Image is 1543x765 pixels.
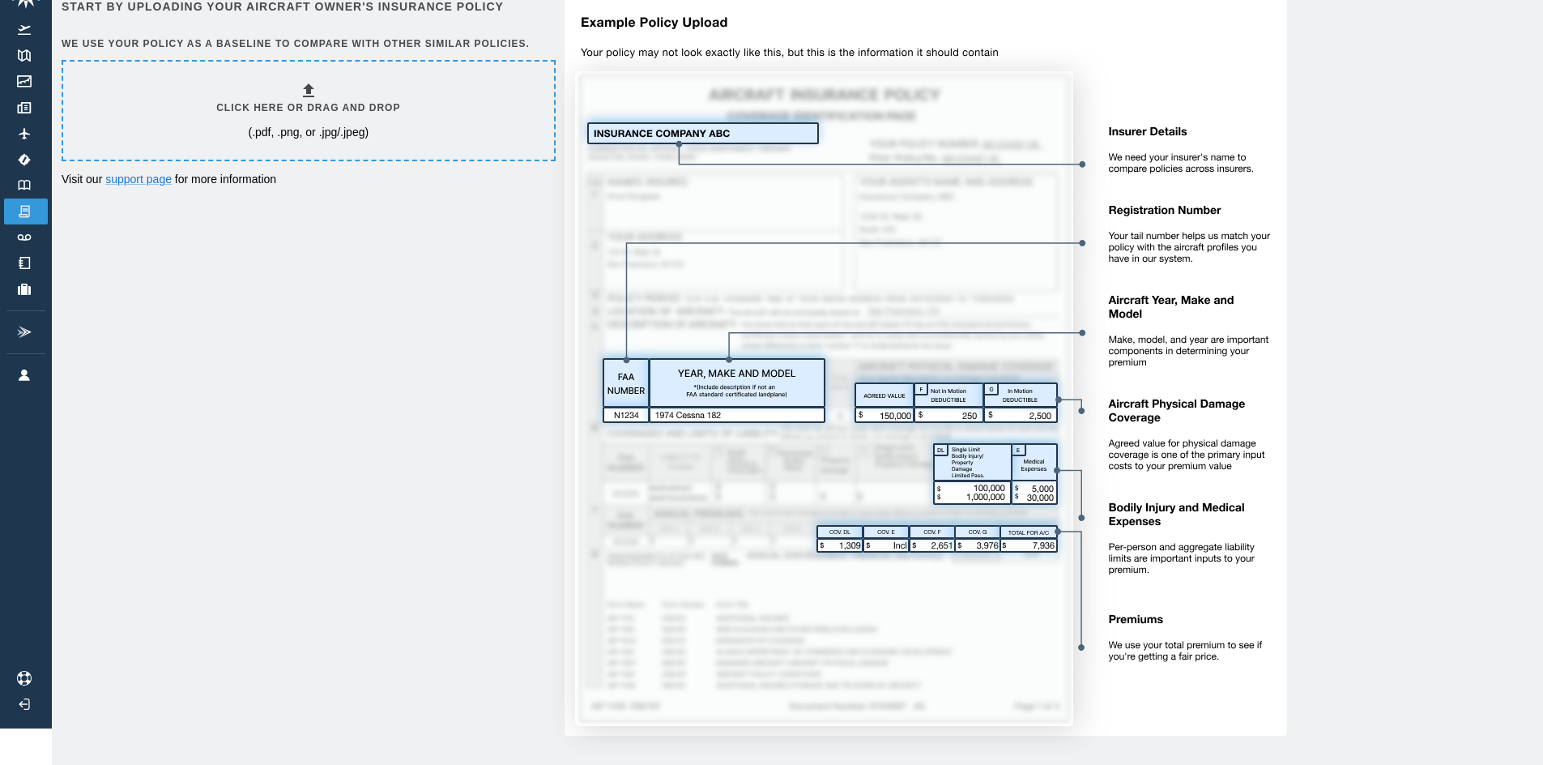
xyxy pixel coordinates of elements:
h6: We use your policy as a baseline to compare with other similar policies. [62,36,552,52]
h6: Click here or drag and drop [216,100,400,116]
a: support page [105,173,172,186]
p: Visit our for more information [62,171,552,187]
p: (.pdf, .png, or .jpg/.jpeg) [248,124,369,140]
